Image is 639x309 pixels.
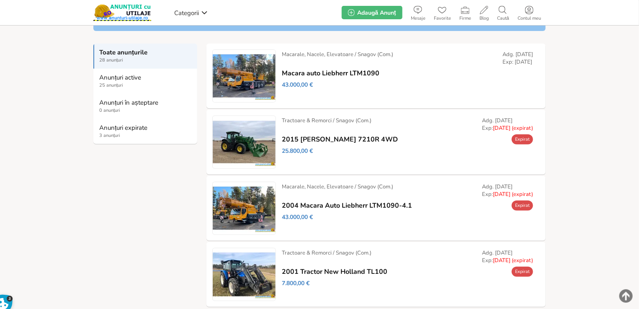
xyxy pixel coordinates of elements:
img: 2004 Macara Auto Liebherr LTM1090-4.1 [213,182,276,234]
span: Mesaje [407,16,430,21]
span: 0 anunțuri [99,107,192,114]
img: Macara auto Liebherr LTM1090 [213,50,276,102]
strong: Anunțuri active [99,74,192,81]
span: 43.000,00 € [282,214,313,221]
a: Adaugă Anunț [342,6,402,19]
div: Adg. [DATE] Exp: [482,183,533,198]
a: Contul meu [513,4,545,21]
span: Expirat [515,202,530,209]
span: [DATE] (expirat) [493,257,533,264]
span: 25 anunțuri [99,82,192,89]
span: Blog [475,16,493,21]
a: Toate anunțurile 28 anunțuri [93,44,197,69]
a: Categorii [172,6,210,19]
div: Adg. [DATE] Exp: [DATE] [502,51,533,66]
img: 2015 John Deere 7210R 4WD [213,116,276,168]
span: Expirat [515,136,530,142]
a: Mesaje [407,4,430,21]
a: 2004 Macara Auto Liebherr LTM1090-4.1 [282,202,412,209]
a: Blog [475,4,493,21]
a: 2015 [PERSON_NAME] 7210R 4WD [282,136,398,143]
a: Anunțuri în așteptare 0 anunțuri [93,94,197,119]
div: Macarale, Nacele, Elevatoare / Snagov (Com.) [282,183,393,191]
strong: Anunțuri expirate [99,124,192,131]
strong: Anunțuri în așteptare [99,99,192,106]
div: Macarale, Nacele, Elevatoare / Snagov (Com.) [282,51,393,58]
a: Caută [493,4,513,21]
div: Adg. [DATE] Exp: [482,249,533,264]
span: [DATE] (expirat) [493,191,533,198]
span: Contul meu [513,16,545,21]
img: 2001 Tractor New Holland TL100 [213,248,276,301]
a: Anunțuri expirate 3 anunțuri [93,119,197,144]
span: Adaugă Anunț [357,9,396,17]
div: Adg. [DATE] Exp: [482,117,533,132]
span: Expirat [515,268,530,275]
strong: Toate anunțurile [99,49,192,56]
span: 3 [7,296,13,302]
span: 25.800,00 € [282,147,313,155]
img: Anunturi-Utilaje.RO [93,4,151,21]
span: Favorite [430,16,455,21]
span: [DATE] (expirat) [493,124,533,132]
span: 3 anunțuri [99,132,192,139]
span: 28 anunțuri [99,57,192,64]
div: Tractoare & Remorci / Snagov (Com.) [282,117,371,124]
span: Categorii [174,9,199,17]
a: Firme [455,4,475,21]
img: scroll-to-top.png [619,289,633,303]
span: 43.000,00 € [282,81,313,89]
a: Anunțuri active 25 anunțuri [93,69,197,94]
a: Macara auto Liebherr LTM1090 [282,70,379,77]
a: 2001 Tractor New Holland TL100 [282,268,387,276]
span: Caută [493,16,513,21]
span: Firme [455,16,475,21]
a: Favorite [430,4,455,21]
span: 7.800,00 € [282,280,309,287]
div: Tractoare & Remorci / Snagov (Com.) [282,249,371,257]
